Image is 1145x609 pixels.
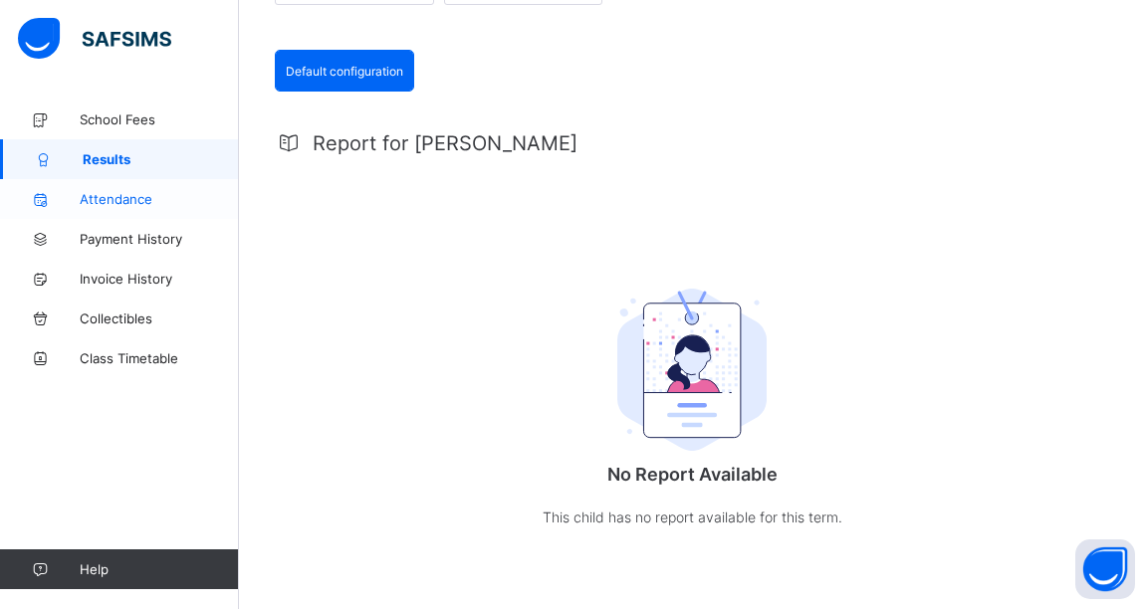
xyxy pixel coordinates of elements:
span: Help [80,561,238,577]
p: No Report Available [493,464,891,485]
span: Results [83,151,239,167]
div: No Report Available [493,234,891,570]
span: Collectibles [80,310,239,326]
p: This child has no report available for this term. [493,505,891,529]
span: Payment History [80,231,239,247]
span: Default configuration [286,64,403,79]
span: Invoice History [80,271,239,287]
span: Attendance [80,191,239,207]
button: Open asap [1075,539,1135,599]
span: Class Timetable [80,350,239,366]
span: School Fees [80,111,239,127]
img: student.207b5acb3037b72b59086e8b1a17b1d0.svg [617,289,767,452]
img: safsims [18,18,171,60]
span: Report for [PERSON_NAME] [313,131,577,155]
